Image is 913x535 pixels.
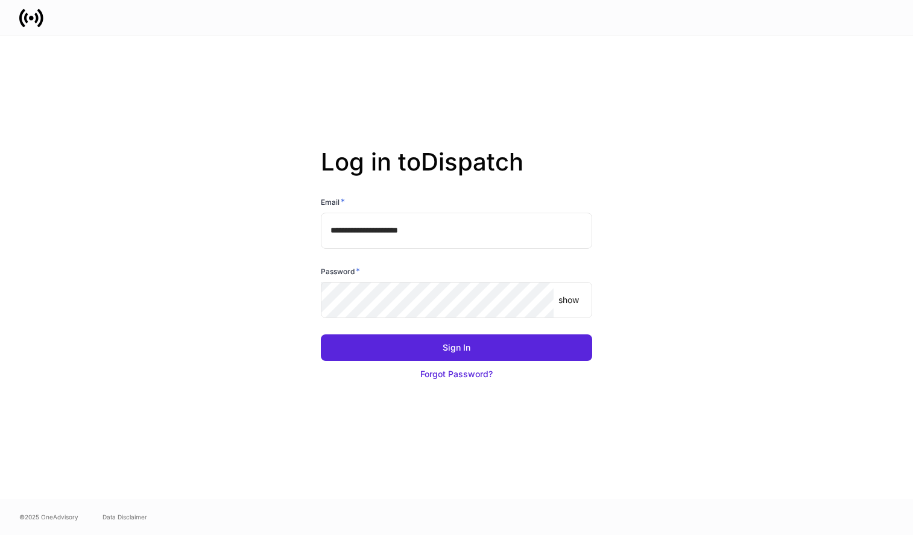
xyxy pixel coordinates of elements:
[321,334,592,361] button: Sign In
[321,361,592,387] button: Forgot Password?
[321,148,592,196] h2: Log in to Dispatch
[321,265,360,277] h6: Password
[321,196,345,208] h6: Email
[103,512,147,522] a: Data Disclaimer
[558,294,579,306] p: show
[420,368,493,380] div: Forgot Password?
[443,342,470,354] div: Sign In
[19,512,78,522] span: © 2025 OneAdvisory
